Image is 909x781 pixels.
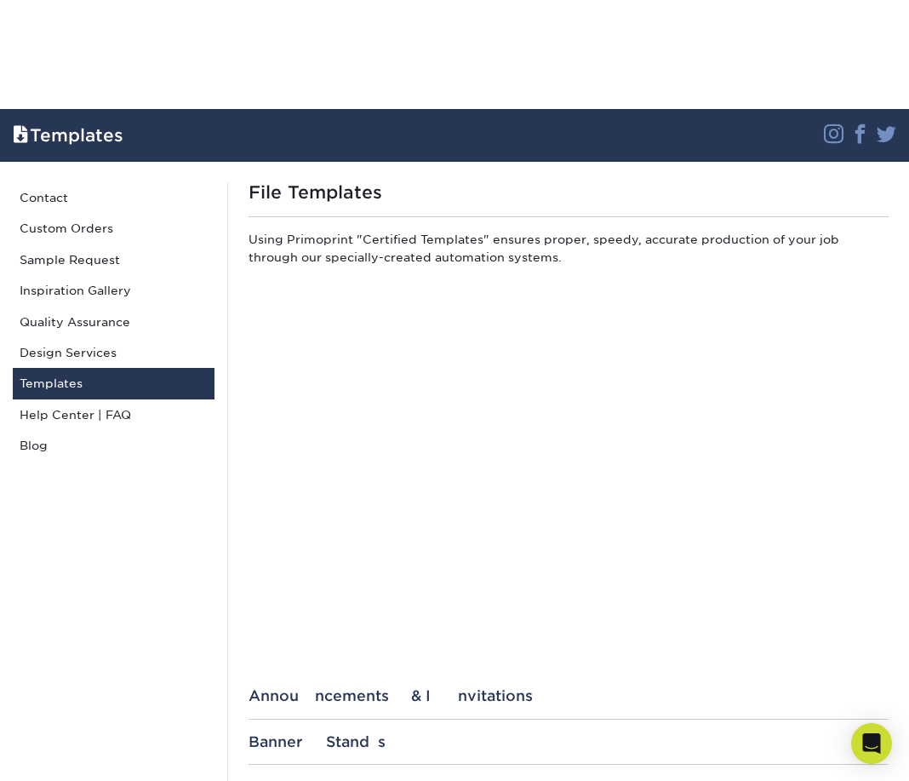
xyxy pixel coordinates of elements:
div: Open Intercom Messenger [851,723,892,764]
a: Design Services [13,337,214,368]
div: Banner Stands [249,733,889,750]
a: Inspiration Gallery [13,275,214,306]
a: Help Center | FAQ [13,399,214,430]
h1: File Templates [249,182,889,203]
a: Custom Orders [13,213,214,244]
a: Quality Assurance [13,307,214,337]
a: Contact [13,182,214,213]
a: Sample Request [13,244,214,275]
a: Blog [13,430,214,461]
a: Templates [13,368,214,399]
p: Using Primoprint "Certified Templates" ensures proper, speedy, accurate production of your job th... [249,231,889,273]
div: Announcements & Invitations [249,687,889,704]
